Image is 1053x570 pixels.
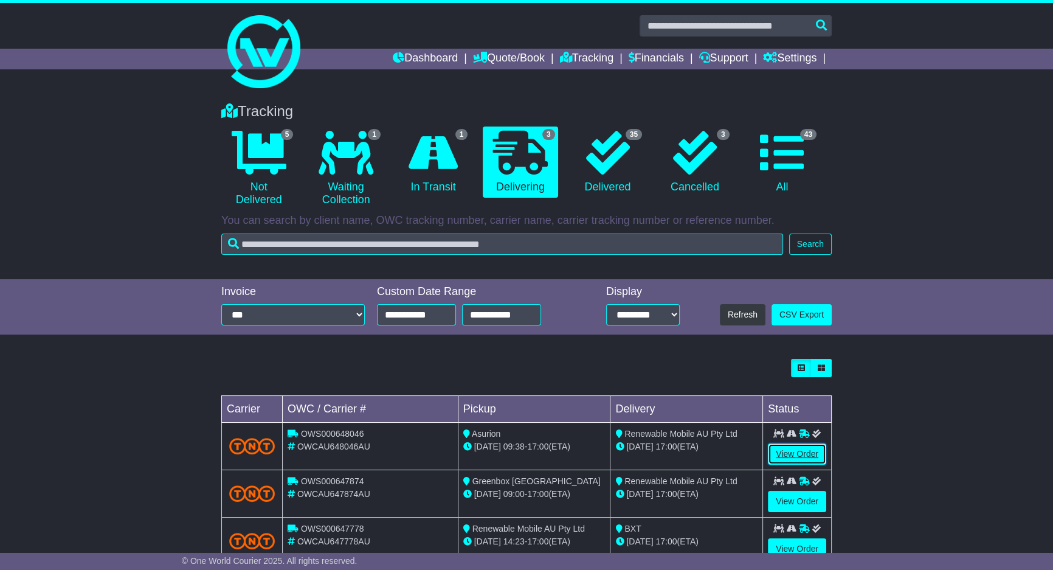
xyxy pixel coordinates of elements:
span: 17:00 [527,489,548,499]
span: Renewable Mobile AU Pty Ltd [624,476,737,486]
span: [DATE] [474,489,501,499]
span: [DATE] [626,489,653,499]
span: © One World Courier 2025. All rights reserved. [182,556,357,566]
div: Tracking [215,103,838,120]
div: Custom Date Range [377,285,572,299]
div: - (ETA) [463,488,606,501]
span: BXT [624,524,641,534]
button: Refresh [720,304,765,325]
div: (ETA) [615,440,758,453]
span: Greenbox [GEOGRAPHIC_DATA] [472,476,601,486]
span: 1 [368,129,381,140]
span: [DATE] [626,537,653,546]
span: OWCAU647874AU [297,489,370,499]
img: TNT_Domestic.png [229,533,275,549]
td: OWC / Carrier # [283,396,458,423]
div: Display [606,285,680,299]
span: 17:00 [527,442,548,451]
a: 3 Cancelled [657,127,732,198]
a: 1 In Transit [396,127,471,198]
span: 3 [717,129,730,140]
a: Support [699,49,748,69]
a: 35 Delivered [570,127,645,198]
a: 43 All [745,127,820,198]
span: [DATE] [474,442,501,451]
td: Status [763,396,832,423]
span: [DATE] [474,537,501,546]
span: OWS000648046 [301,429,364,439]
span: [DATE] [626,442,653,451]
p: You can search by client name, OWC tracking number, carrier name, carrier tracking number or refe... [221,214,832,228]
a: View Order [768,443,826,465]
span: 1 [455,129,468,140]
span: Asurion [472,429,500,439]
span: 43 [800,129,817,140]
td: Carrier [222,396,283,423]
a: View Order [768,491,826,512]
a: View Order [768,538,826,560]
a: Dashboard [393,49,458,69]
span: OWCAU648046AU [297,442,370,451]
span: 17:00 [655,442,677,451]
span: 09:00 [503,489,525,499]
div: (ETA) [615,535,758,548]
span: 35 [626,129,642,140]
a: Financials [629,49,684,69]
td: Delivery [610,396,763,423]
a: 5 Not Delivered [221,127,296,211]
span: 3 [542,129,555,140]
span: 09:38 [503,442,525,451]
div: - (ETA) [463,535,606,548]
span: 17:00 [527,537,548,546]
a: CSV Export [772,304,832,325]
a: 3 Delivering [483,127,558,198]
button: Search [789,234,832,255]
span: OWCAU647778AU [297,537,370,546]
a: Tracking [560,49,613,69]
span: 17:00 [655,537,677,546]
div: Invoice [221,285,365,299]
span: OWS000647778 [301,524,364,534]
div: - (ETA) [463,440,606,453]
img: TNT_Domestic.png [229,438,275,454]
a: Settings [763,49,817,69]
span: OWS000647874 [301,476,364,486]
span: Renewable Mobile AU Pty Ltd [472,524,585,534]
a: Quote/Book [473,49,545,69]
span: 17:00 [655,489,677,499]
img: TNT_Domestic.png [229,485,275,502]
div: (ETA) [615,488,758,501]
td: Pickup [458,396,610,423]
span: Renewable Mobile AU Pty Ltd [624,429,737,439]
a: 1 Waiting Collection [308,127,383,211]
span: 5 [281,129,294,140]
span: 14:23 [503,537,525,546]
